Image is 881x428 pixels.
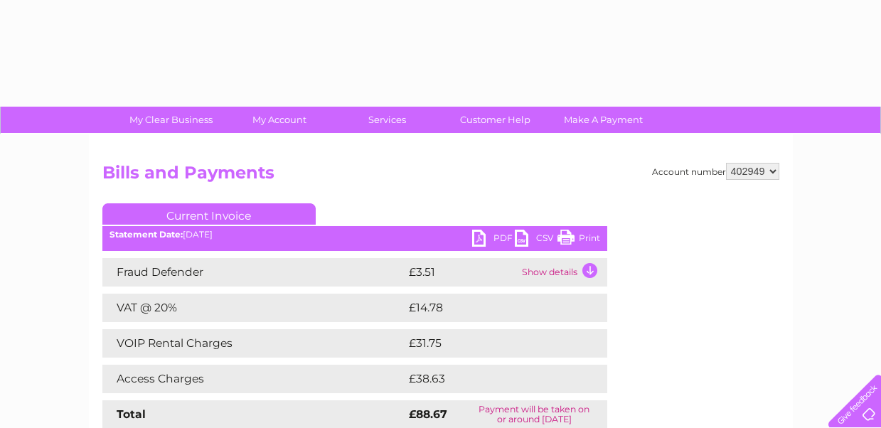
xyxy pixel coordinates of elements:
[515,230,557,250] a: CSV
[518,258,607,287] td: Show details
[329,107,446,133] a: Services
[409,407,447,421] strong: £88.67
[545,107,662,133] a: Make A Payment
[102,258,405,287] td: Fraud Defender
[102,365,405,393] td: Access Charges
[405,329,577,358] td: £31.75
[102,163,779,190] h2: Bills and Payments
[112,107,230,133] a: My Clear Business
[405,294,577,322] td: £14.78
[102,329,405,358] td: VOIP Rental Charges
[557,230,600,250] a: Print
[102,230,607,240] div: [DATE]
[220,107,338,133] a: My Account
[102,294,405,322] td: VAT @ 20%
[102,203,316,225] a: Current Invoice
[652,163,779,180] div: Account number
[110,229,183,240] b: Statement Date:
[405,365,579,393] td: £38.63
[117,407,146,421] strong: Total
[405,258,518,287] td: £3.51
[472,230,515,250] a: PDF
[437,107,554,133] a: Customer Help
